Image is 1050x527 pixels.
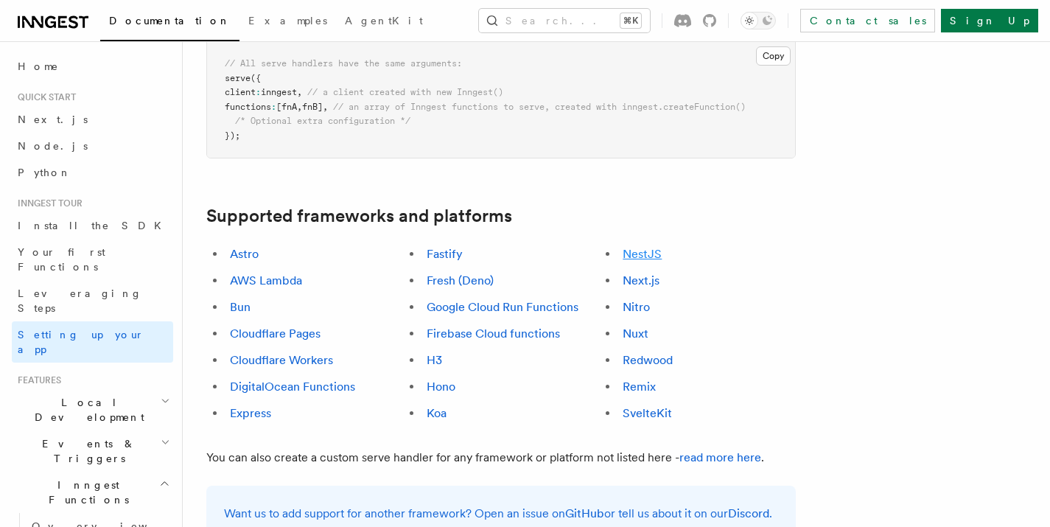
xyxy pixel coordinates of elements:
a: Node.js [12,133,173,159]
a: Koa [427,406,447,420]
a: Nitro [623,300,650,314]
span: [fnA [276,102,297,112]
span: Inngest Functions [12,478,159,507]
span: Python [18,167,71,178]
span: /* Optional extra configuration */ [235,116,410,126]
a: Discord [728,506,769,520]
a: Remix [623,380,656,394]
button: Copy [756,46,791,66]
button: Search...⌘K [479,9,650,32]
span: , [297,87,302,97]
span: Events & Triggers [12,436,161,466]
a: Next.js [623,273,659,287]
a: Hono [427,380,455,394]
span: inngest [261,87,297,97]
span: Home [18,59,59,74]
a: Cloudflare Pages [230,327,321,341]
a: Redwood [623,353,673,367]
a: Contact sales [800,9,935,32]
span: Inngest tour [12,198,83,209]
span: AgentKit [345,15,423,27]
a: Supported frameworks and platforms [206,206,512,226]
a: Google Cloud Run Functions [427,300,578,314]
a: Astro [230,247,259,261]
span: Setting up your app [18,329,144,355]
span: , [297,102,302,112]
span: Features [12,374,61,386]
button: Toggle dark mode [741,12,776,29]
a: Your first Functions [12,239,173,280]
span: client [225,87,256,97]
a: Firebase Cloud functions [427,327,560,341]
span: , [323,102,328,112]
span: Leveraging Steps [18,287,142,314]
button: Local Development [12,389,173,430]
span: Install the SDK [18,220,170,231]
a: Examples [239,4,336,40]
span: Documentation [109,15,231,27]
kbd: ⌘K [620,13,641,28]
span: Quick start [12,91,76,103]
a: Install the SDK [12,212,173,239]
a: Express [230,406,271,420]
a: NestJS [623,247,662,261]
span: serve [225,73,251,83]
span: // an array of Inngest functions to serve, created with inngest.createFunction() [333,102,746,112]
a: Bun [230,300,251,314]
span: functions [225,102,271,112]
a: Next.js [12,106,173,133]
a: Documentation [100,4,239,41]
a: Sign Up [941,9,1038,32]
span: }); [225,130,240,141]
button: Inngest Functions [12,472,173,513]
span: : [271,102,276,112]
a: AWS Lambda [230,273,302,287]
a: Nuxt [623,327,648,341]
a: Python [12,159,173,186]
a: SvelteKit [623,406,672,420]
a: H3 [427,353,442,367]
span: // a client created with new Inngest() [307,87,503,97]
a: read more here [679,450,761,464]
span: Examples [248,15,327,27]
span: Local Development [12,395,161,425]
span: Next.js [18,114,88,125]
a: Fastify [427,247,463,261]
a: Fresh (Deno) [427,273,494,287]
span: ({ [251,73,261,83]
a: DigitalOcean Functions [230,380,355,394]
p: Want us to add support for another framework? Open an issue on or tell us about it on our . [224,503,778,524]
a: Home [12,53,173,80]
button: Events & Triggers [12,430,173,472]
a: Leveraging Steps [12,280,173,321]
a: Setting up your app [12,321,173,363]
span: fnB] [302,102,323,112]
span: // All serve handlers have the same arguments: [225,58,462,69]
p: You can also create a custom serve handler for any framework or platform not listed here - . [206,447,796,468]
span: Your first Functions [18,246,105,273]
a: AgentKit [336,4,432,40]
a: Cloudflare Workers [230,353,333,367]
a: GitHub [565,506,604,520]
span: Node.js [18,140,88,152]
span: : [256,87,261,97]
